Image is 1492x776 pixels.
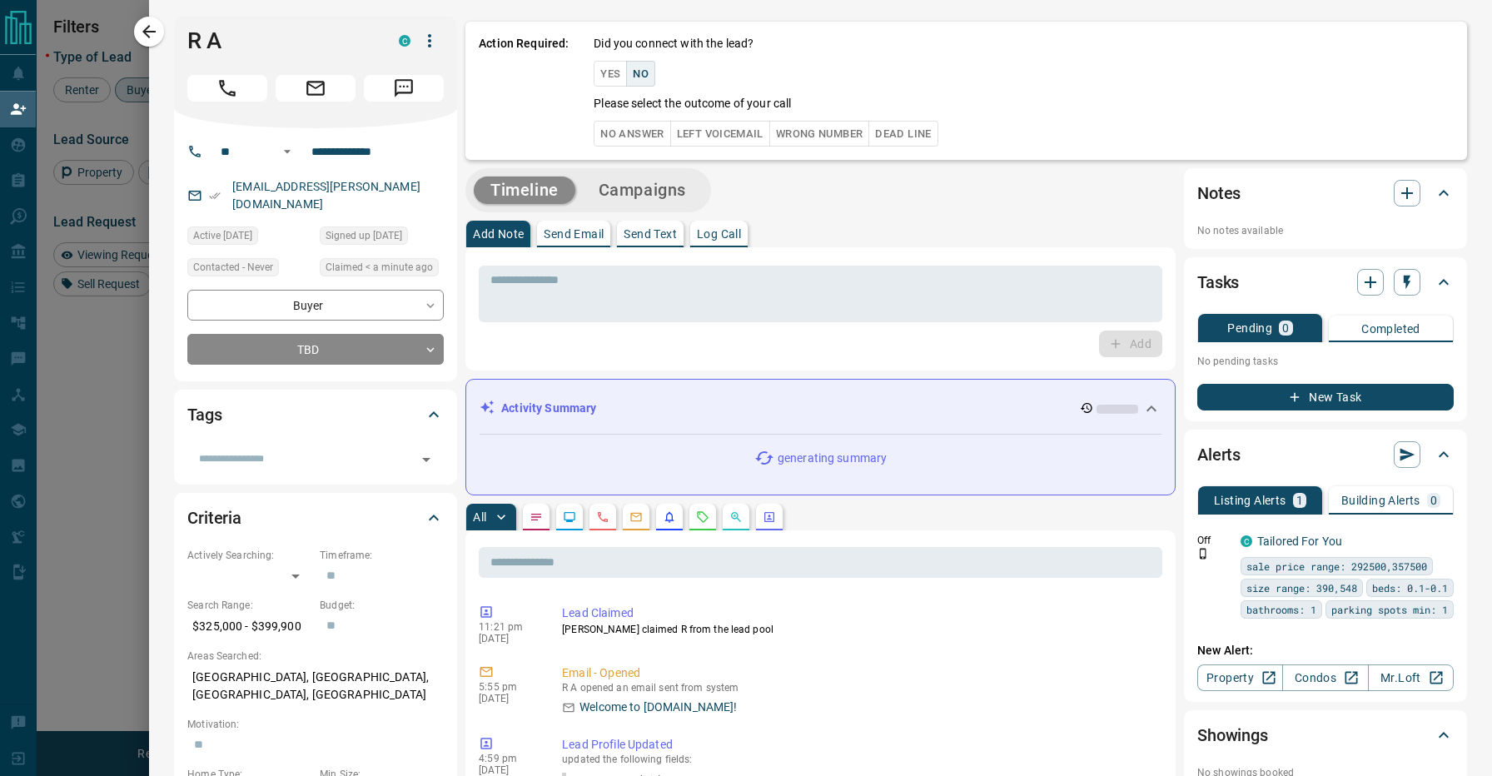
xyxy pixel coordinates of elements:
p: Lead Profile Updated [562,736,1156,754]
p: No notes available [1197,223,1454,238]
p: generating summary [778,450,887,467]
svg: Push Notification Only [1197,548,1209,560]
svg: Notes [530,510,543,524]
div: condos.ca [1241,535,1252,547]
button: No Answer [594,121,670,147]
svg: Opportunities [729,510,743,524]
p: Action Required: [479,35,569,147]
p: Listing Alerts [1214,495,1286,506]
div: Criteria [187,498,444,538]
button: Wrong Number [769,121,869,147]
p: Welcome to [DOMAIN_NAME]! [579,699,737,716]
button: Open [415,448,438,471]
h2: Showings [1197,722,1268,749]
p: Timeframe: [320,548,444,563]
p: Add Note [473,228,524,240]
h1: R A [187,27,374,54]
a: Condos [1282,664,1368,691]
p: [GEOGRAPHIC_DATA], [GEOGRAPHIC_DATA], [GEOGRAPHIC_DATA], [GEOGRAPHIC_DATA] [187,664,444,709]
p: Pending [1227,322,1272,334]
p: Actively Searching: [187,548,311,563]
p: Log Call [697,228,741,240]
span: Call [187,75,267,102]
p: Building Alerts [1341,495,1420,506]
p: All [473,511,486,523]
h2: Criteria [187,505,241,531]
span: beds: 0.1-0.1 [1372,580,1448,596]
button: Open [277,142,297,162]
p: [DATE] [479,633,537,644]
h2: Tags [187,401,221,428]
span: Active [DATE] [193,227,252,244]
button: Yes [594,61,627,87]
div: Fri Oct 10 2025 [320,226,444,250]
p: New Alert: [1197,642,1454,659]
div: Tue Oct 14 2025 [320,258,444,281]
span: bathrooms: 1 [1246,601,1316,618]
svg: Emails [629,510,643,524]
div: Alerts [1197,435,1454,475]
p: Email - Opened [562,664,1156,682]
div: Tasks [1197,262,1454,302]
div: Sun Oct 12 2025 [187,226,311,250]
p: Lead Claimed [562,604,1156,622]
p: Areas Searched: [187,649,444,664]
p: 4:59 pm [479,753,537,764]
p: [DATE] [479,764,537,776]
p: Search Range: [187,598,311,613]
div: condos.ca [399,35,410,47]
p: Please select the outcome of your call [594,95,791,112]
span: size range: 390,548 [1246,580,1357,596]
div: Showings [1197,715,1454,755]
p: 0 [1430,495,1437,506]
span: Email [276,75,356,102]
button: Left Voicemail [670,121,770,147]
p: 11:21 pm [479,621,537,633]
svg: Agent Actions [763,510,776,524]
p: Activity Summary [501,400,596,417]
svg: Calls [596,510,609,524]
p: 5:55 pm [479,681,537,693]
span: sale price range: 292500,357500 [1246,558,1427,575]
button: Timeline [474,177,575,204]
h2: Notes [1197,180,1241,206]
p: $325,000 - $399,900 [187,613,311,640]
button: New Task [1197,384,1454,410]
p: 0 [1282,322,1289,334]
svg: Requests [696,510,709,524]
button: Campaigns [582,177,703,204]
h2: Alerts [1197,441,1241,468]
span: Claimed < a minute ago [326,259,433,276]
p: Did you connect with the lead? [594,35,753,52]
p: [DATE] [479,693,537,704]
div: Tags [187,395,444,435]
div: Buyer [187,290,444,321]
p: Completed [1361,323,1420,335]
p: Budget: [320,598,444,613]
a: Property [1197,664,1283,691]
span: Signed up [DATE] [326,227,402,244]
span: Contacted - Never [193,259,273,276]
h2: Tasks [1197,269,1239,296]
p: 1 [1296,495,1303,506]
p: [PERSON_NAME] claimed R from the lead pool [562,622,1156,637]
p: No pending tasks [1197,349,1454,374]
span: parking spots min: 1 [1331,601,1448,618]
button: No [626,61,655,87]
div: TBD [187,334,444,365]
p: R A opened an email sent from system [562,682,1156,694]
p: Motivation: [187,717,444,732]
svg: Listing Alerts [663,510,676,524]
p: Send Email [544,228,604,240]
svg: Email Verified [209,190,221,201]
span: Message [364,75,444,102]
div: Notes [1197,173,1454,213]
p: updated the following fields: [562,754,1156,765]
p: Send Text [624,228,677,240]
p: Off [1197,533,1231,548]
a: [EMAIL_ADDRESS][PERSON_NAME][DOMAIN_NAME] [232,180,420,211]
div: Activity Summary [480,393,1161,424]
svg: Lead Browsing Activity [563,510,576,524]
button: Dead Line [868,121,937,147]
a: Mr.Loft [1368,664,1454,691]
